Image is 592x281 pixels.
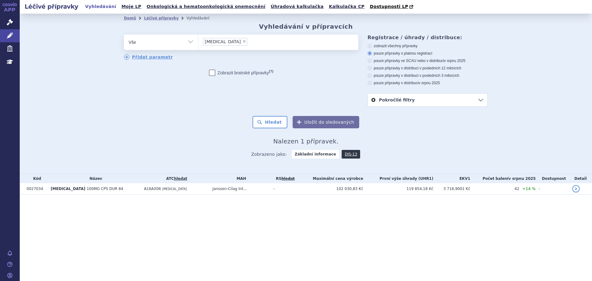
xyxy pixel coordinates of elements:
[569,174,592,183] th: Detail
[522,186,536,191] span: +14 %
[368,81,488,85] label: pouze přípravky v distribuci
[20,2,83,11] h2: Léčivé přípravky
[162,187,187,191] span: [MEDICAL_DATA]
[270,183,297,195] td: -
[368,43,488,48] label: zobrazit všechny přípravky
[253,116,287,128] button: Hledat
[368,73,488,78] label: pouze přípravky v distribuci v posledních 3 měsících
[209,70,273,76] label: Zobrazit bratrské přípravky
[282,176,295,181] a: vyhledávání neobsahuje žádnou platnou referenční skupinu
[297,183,363,195] td: 102 030,83 Kč
[536,183,569,195] td: -
[282,176,295,181] del: hledat
[51,187,85,191] span: [MEDICAL_DATA]
[368,93,487,106] a: Pokročilé filtry
[187,14,217,23] li: Vyhledávání
[470,183,519,195] td: 42
[174,176,187,181] a: hledat
[23,174,47,183] th: Kód
[293,116,359,128] button: Uložit do sledovaných
[470,174,536,183] th: Počet balení
[124,54,173,60] a: Přidat parametr
[251,150,287,159] span: Zobrazeno jako:
[120,2,143,11] a: Moje LP
[209,174,270,183] th: MAH
[363,183,434,195] td: 119 854,18 Kč
[205,39,241,44] span: [MEDICAL_DATA]
[48,174,141,183] th: Název
[273,138,339,145] span: Nalezen 1 přípravek.
[363,174,434,183] th: První výše úhrady (UHR1)
[209,183,270,195] td: Janssen-Cilag Int...
[269,69,273,73] abbr: (?)
[270,174,297,183] th: RS
[83,2,118,11] a: Vyhledávání
[433,174,470,183] th: EKV1
[141,174,209,183] th: ATC
[242,39,246,43] span: ×
[368,35,488,40] h3: Registrace / úhrady / distribuce:
[297,174,363,183] th: Maximální cena výrobce
[368,51,488,56] label: pouze přípravky s platnou registrací
[433,183,470,195] td: 3 716,9001 Kč
[249,38,253,45] input: [MEDICAL_DATA]
[370,4,408,9] span: Dostupnosti LP
[87,187,123,191] span: 100MG CPS DUR 84
[292,150,339,159] strong: Základní informace
[342,150,360,159] a: DIS-13
[327,2,367,11] a: Kalkulačka CP
[368,58,488,63] label: pouze přípravky ve SCAU nebo v distribuci
[124,16,136,20] a: Domů
[418,81,440,85] span: v srpnu 2025
[444,59,465,63] span: v srpnu 2025
[269,2,326,11] a: Úhradová kalkulačka
[572,185,580,192] a: detail
[145,2,267,11] a: Onkologická a hematoonkologická onemocnění
[259,23,353,30] h2: Vyhledávání v přípravcích
[23,183,47,195] td: 0027034
[144,187,161,191] span: A16AX06
[144,16,179,20] a: Léčivé přípravky
[368,66,488,71] label: pouze přípravky v distribuci v posledních 12 měsících
[536,174,569,183] th: Dostupnost
[508,176,536,181] span: v srpnu 2025
[368,2,416,11] a: Dostupnosti LP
